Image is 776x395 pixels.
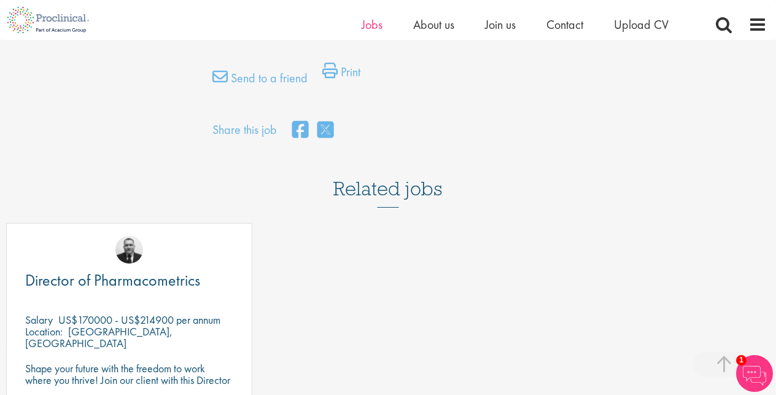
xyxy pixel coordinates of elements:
p: [GEOGRAPHIC_DATA], [GEOGRAPHIC_DATA] [25,324,173,350]
a: About us [413,17,454,33]
h3: Related jobs [333,147,443,208]
img: Jakub Hanas [115,236,143,264]
span: Location: [25,324,63,338]
a: Send to a friend [212,69,308,93]
span: Director of Pharmacometrics [25,270,200,291]
a: Join us [485,17,516,33]
span: Salary [25,313,53,327]
a: share on facebook [292,117,308,144]
a: Print [322,63,360,87]
p: US$170000 - US$214900 per annum [58,313,220,327]
a: Director of Pharmacometrics [25,273,233,288]
img: Chatbot [736,355,773,392]
a: share on twitter [317,117,333,144]
label: Share this job [212,121,277,139]
a: Upload CV [614,17,669,33]
a: Jobs [362,17,382,33]
a: Contact [546,17,583,33]
span: 1 [736,355,747,366]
